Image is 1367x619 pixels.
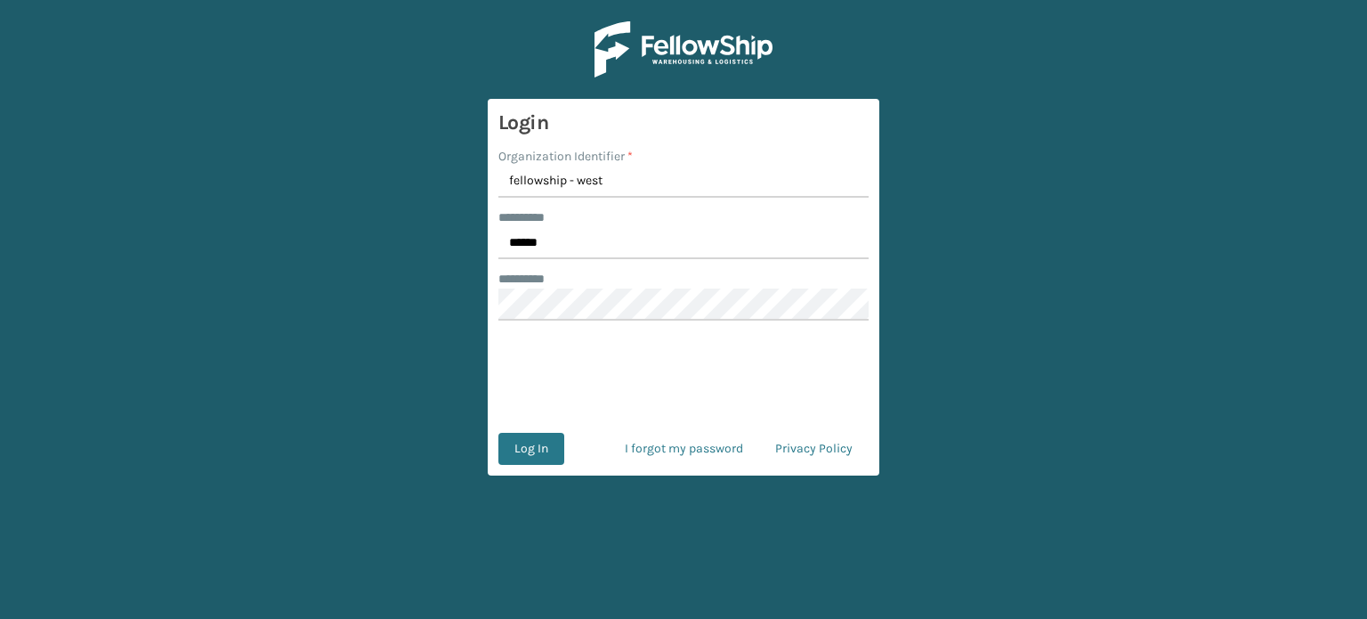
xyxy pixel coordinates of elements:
[548,342,819,411] iframe: reCAPTCHA
[498,110,869,136] h3: Login
[759,433,869,465] a: Privacy Policy
[595,21,772,77] img: Logo
[498,433,564,465] button: Log In
[498,147,633,166] label: Organization Identifier
[609,433,759,465] a: I forgot my password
